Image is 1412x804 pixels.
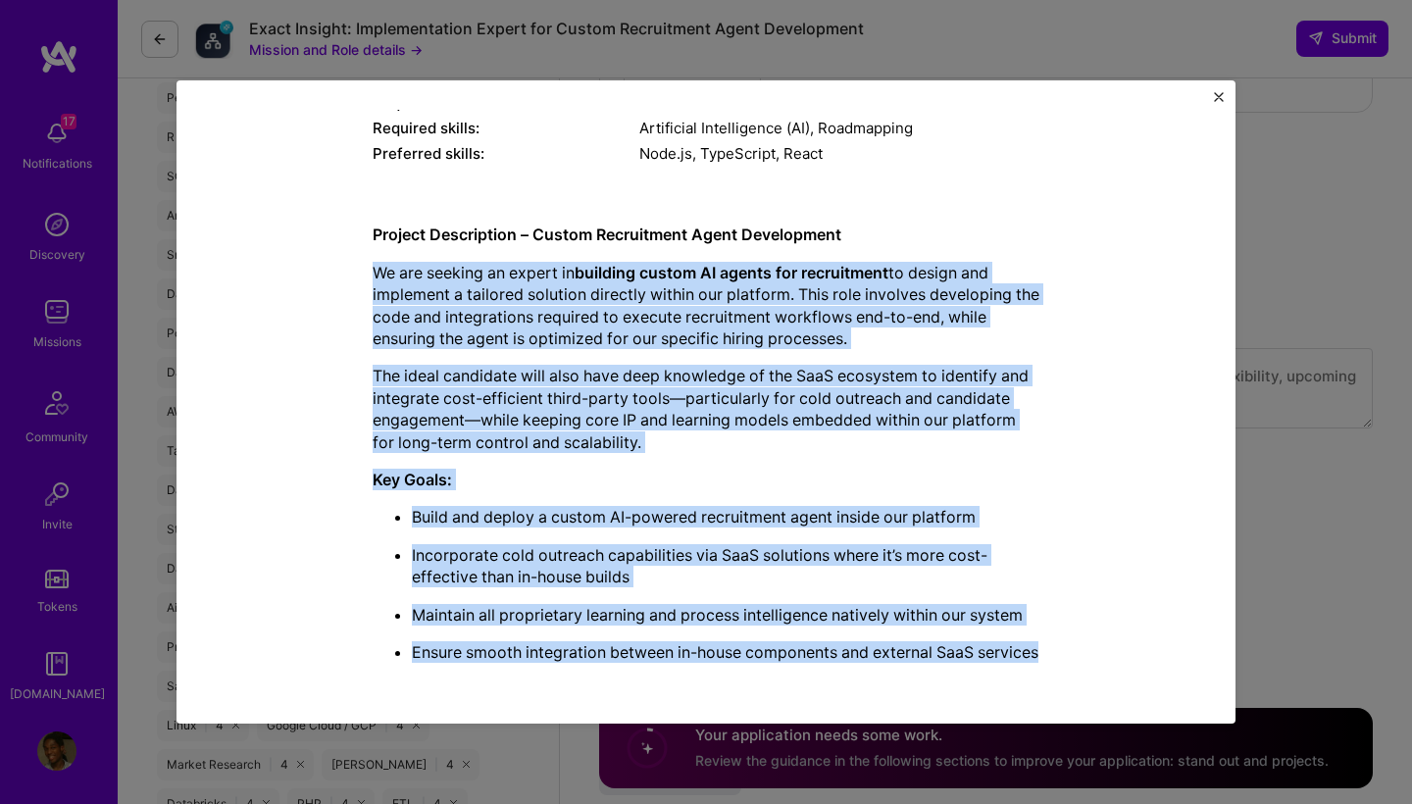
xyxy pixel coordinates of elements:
[412,641,1039,663] p: Ensure smooth integration between in-house components and external SaaS services
[373,225,841,244] strong: Project Description – Custom Recruitment Agent Development
[412,506,1039,528] p: Build and deploy a custom AI-powered recruitment agent inside our platform
[639,143,1039,164] div: Node.js, TypeScript, React
[373,470,452,489] strong: Key Goals:
[412,604,1039,626] p: Maintain all proprietary learning and process intelligence natively within our system
[373,143,639,164] div: Preferred skills:
[373,262,1039,350] p: We are seeking an expert in to design and implement a tailored solution directly within our platf...
[1214,92,1224,113] button: Close
[639,118,1039,138] div: Artificial Intelligence (AI), Roadmapping
[575,263,888,282] strong: building custom AI agents for recruitment
[373,365,1039,453] p: The ideal candidate will also have deep knowledge of the SaaS ecosystem to identify and integrate...
[373,118,639,138] div: Required skills:
[412,544,1039,588] p: Incorporate cold outreach capabilities via SaaS solutions where it’s more cost-effective than in-...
